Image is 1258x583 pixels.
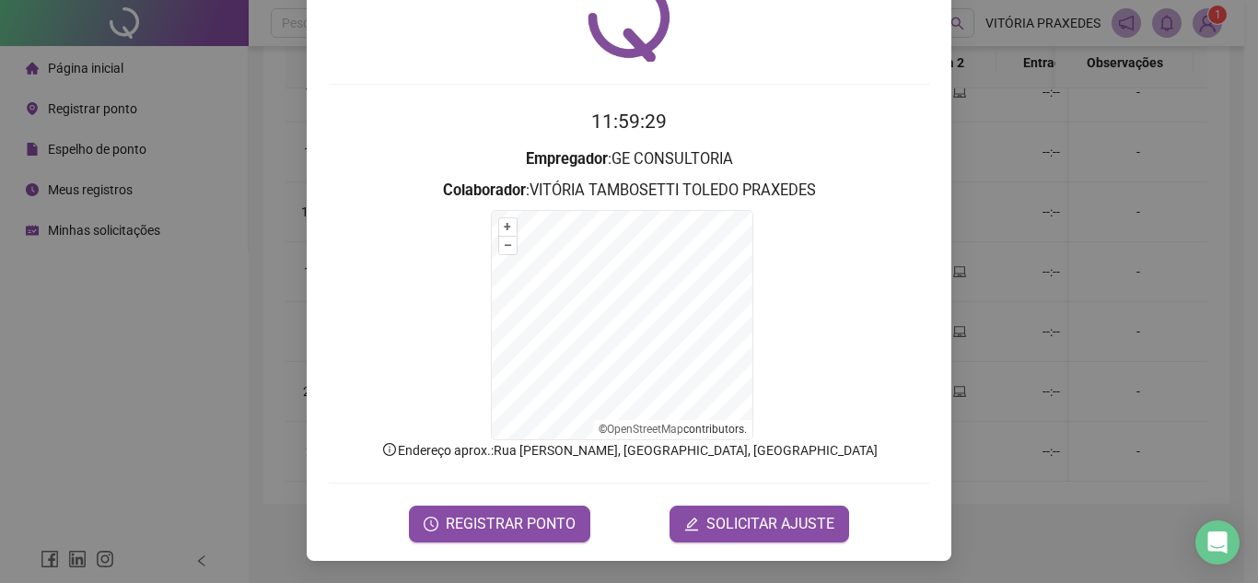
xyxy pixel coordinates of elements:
[409,506,590,542] button: REGISTRAR PONTO
[499,218,517,236] button: +
[443,181,526,199] strong: Colaborador
[329,440,929,461] p: Endereço aprox. : Rua [PERSON_NAME], [GEOGRAPHIC_DATA], [GEOGRAPHIC_DATA]
[381,441,398,458] span: info-circle
[329,147,929,171] h3: : GE CONSULTORIA
[684,517,699,531] span: edit
[446,513,576,535] span: REGISTRAR PONTO
[499,237,517,254] button: –
[424,517,438,531] span: clock-circle
[599,423,747,436] li: © contributors.
[706,513,834,535] span: SOLICITAR AJUSTE
[607,423,683,436] a: OpenStreetMap
[670,506,849,542] button: editSOLICITAR AJUSTE
[1195,520,1240,565] div: Open Intercom Messenger
[329,179,929,203] h3: : VITÓRIA TAMBOSETTI TOLEDO PRAXEDES
[526,150,608,168] strong: Empregador
[591,111,667,133] time: 11:59:29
